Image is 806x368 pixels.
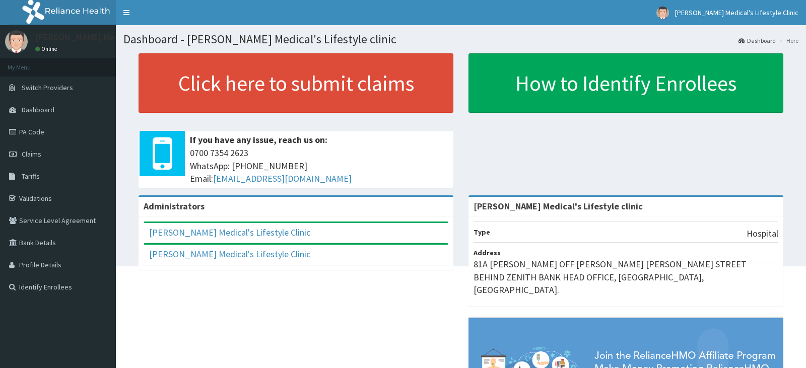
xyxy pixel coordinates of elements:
[123,33,798,46] h1: Dashboard - [PERSON_NAME] Medical's Lifestyle clinic
[149,227,310,238] a: [PERSON_NAME] Medical's Lifestyle Clinic
[747,227,778,240] p: Hospital
[144,200,205,212] b: Administrators
[35,45,59,52] a: Online
[5,30,28,53] img: User Image
[474,228,490,237] b: Type
[474,200,643,212] strong: [PERSON_NAME] Medical's Lifestyle clinic
[22,105,54,114] span: Dashboard
[22,172,40,181] span: Tariffs
[468,53,783,113] a: How to Identify Enrollees
[35,33,200,42] p: [PERSON_NAME] Medical's Lifestyle Clinic
[149,248,310,260] a: [PERSON_NAME] Medical's Lifestyle Clinic
[22,150,41,159] span: Claims
[777,36,798,45] li: Here
[213,173,352,184] a: [EMAIL_ADDRESS][DOMAIN_NAME]
[22,83,73,92] span: Switch Providers
[190,146,448,185] span: 0700 7354 2623 WhatsApp: [PHONE_NUMBER] Email:
[139,53,453,113] a: Click here to submit claims
[675,8,798,17] span: [PERSON_NAME] Medical's Lifestyle Clinic
[474,258,778,297] p: 81A [PERSON_NAME] OFF [PERSON_NAME] [PERSON_NAME] STREET BEHIND ZENITH BANK HEAD OFFICE, [GEOGRAP...
[190,134,327,145] b: If you have any issue, reach us on:
[656,7,669,19] img: User Image
[738,36,776,45] a: Dashboard
[474,248,501,257] b: Address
